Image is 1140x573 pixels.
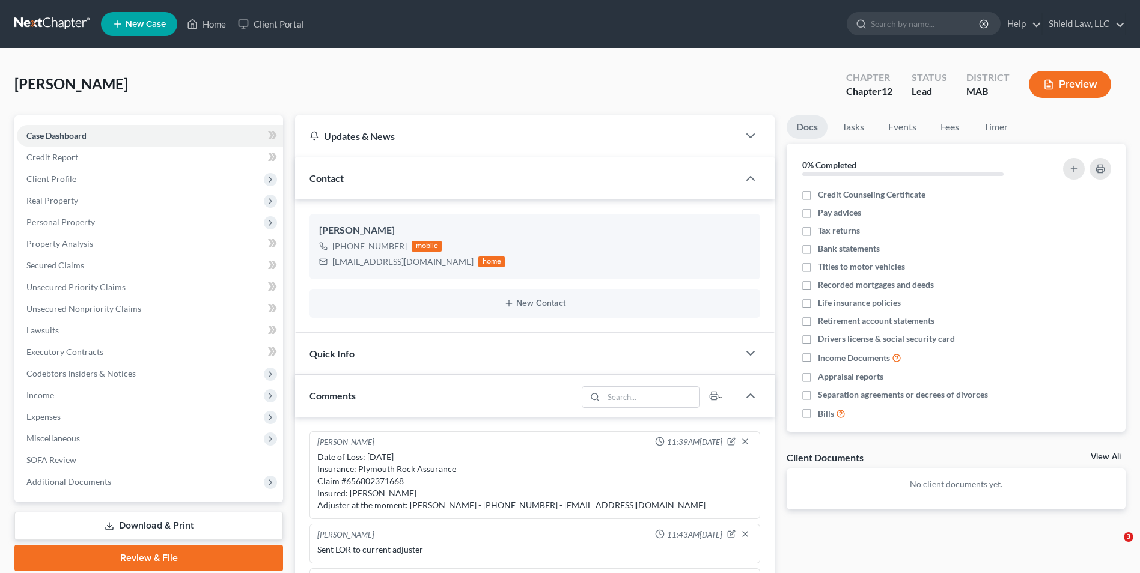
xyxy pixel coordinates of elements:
[309,390,356,401] span: Comments
[17,233,283,255] a: Property Analysis
[1001,13,1041,35] a: Help
[332,256,474,268] div: [EMAIL_ADDRESS][DOMAIN_NAME]
[309,130,724,142] div: Updates & News
[818,371,883,383] span: Appraisal reports
[17,125,283,147] a: Case Dashboard
[912,71,947,85] div: Status
[818,315,934,327] span: Retirement account statements
[14,512,283,540] a: Download & Print
[26,347,103,357] span: Executory Contracts
[667,529,722,541] span: 11:43AM[DATE]
[818,225,860,237] span: Tax returns
[1091,453,1121,461] a: View All
[26,174,76,184] span: Client Profile
[319,223,751,238] div: [PERSON_NAME]
[787,115,828,139] a: Docs
[966,85,1010,99] div: MAB
[126,20,166,29] span: New Case
[796,478,1116,490] p: No client documents yet.
[26,476,111,487] span: Additional Documents
[309,348,355,359] span: Quick Info
[26,303,141,314] span: Unsecured Nonpriority Claims
[412,241,442,252] div: mobile
[26,282,126,292] span: Unsecured Priority Claims
[667,437,722,448] span: 11:39AM[DATE]
[14,545,283,571] a: Review & File
[818,389,988,401] span: Separation agreements or decrees of divorces
[846,71,892,85] div: Chapter
[17,320,283,341] a: Lawsuits
[17,298,283,320] a: Unsecured Nonpriority Claims
[478,256,505,267] div: home
[931,115,969,139] a: Fees
[317,529,374,541] div: [PERSON_NAME]
[17,449,283,471] a: SOFA Review
[26,433,80,443] span: Miscellaneous
[1043,13,1125,35] a: Shield Law, LLC
[818,408,834,420] span: Bills
[26,411,61,422] span: Expenses
[17,341,283,363] a: Executory Contracts
[603,387,699,407] input: Search...
[26,455,76,465] span: SOFA Review
[912,85,947,99] div: Lead
[818,333,955,345] span: Drivers license & social security card
[818,279,934,291] span: Recorded mortgages and deeds
[818,297,901,309] span: Life insurance policies
[309,172,344,184] span: Contact
[974,115,1017,139] a: Timer
[26,368,136,378] span: Codebtors Insiders & Notices
[966,71,1010,85] div: District
[26,152,78,162] span: Credit Report
[317,437,374,449] div: [PERSON_NAME]
[818,243,880,255] span: Bank statements
[14,75,128,92] span: [PERSON_NAME]
[232,13,310,35] a: Client Portal
[882,85,892,97] span: 12
[787,451,864,464] div: Client Documents
[818,189,925,201] span: Credit Counseling Certificate
[17,276,283,298] a: Unsecured Priority Claims
[26,325,59,335] span: Lawsuits
[317,451,752,511] div: Date of Loss: [DATE] Insurance: Plymouth Rock Assurance Claim #656802371668 Insured: [PERSON_NAME...
[818,261,905,273] span: Titles to motor vehicles
[181,13,232,35] a: Home
[818,207,861,219] span: Pay advices
[871,13,981,35] input: Search by name...
[319,299,751,308] button: New Contact
[26,195,78,205] span: Real Property
[17,147,283,168] a: Credit Report
[26,217,95,227] span: Personal Property
[26,238,93,249] span: Property Analysis
[1029,71,1111,98] button: Preview
[26,260,84,270] span: Secured Claims
[832,115,874,139] a: Tasks
[802,160,856,170] strong: 0% Completed
[1124,532,1133,542] span: 3
[26,130,87,141] span: Case Dashboard
[26,390,54,400] span: Income
[846,85,892,99] div: Chapter
[1099,532,1128,561] iframe: Intercom live chat
[317,544,752,556] div: Sent LOR to current adjuster
[879,115,926,139] a: Events
[818,352,890,364] span: Income Documents
[17,255,283,276] a: Secured Claims
[332,240,407,252] div: [PHONE_NUMBER]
